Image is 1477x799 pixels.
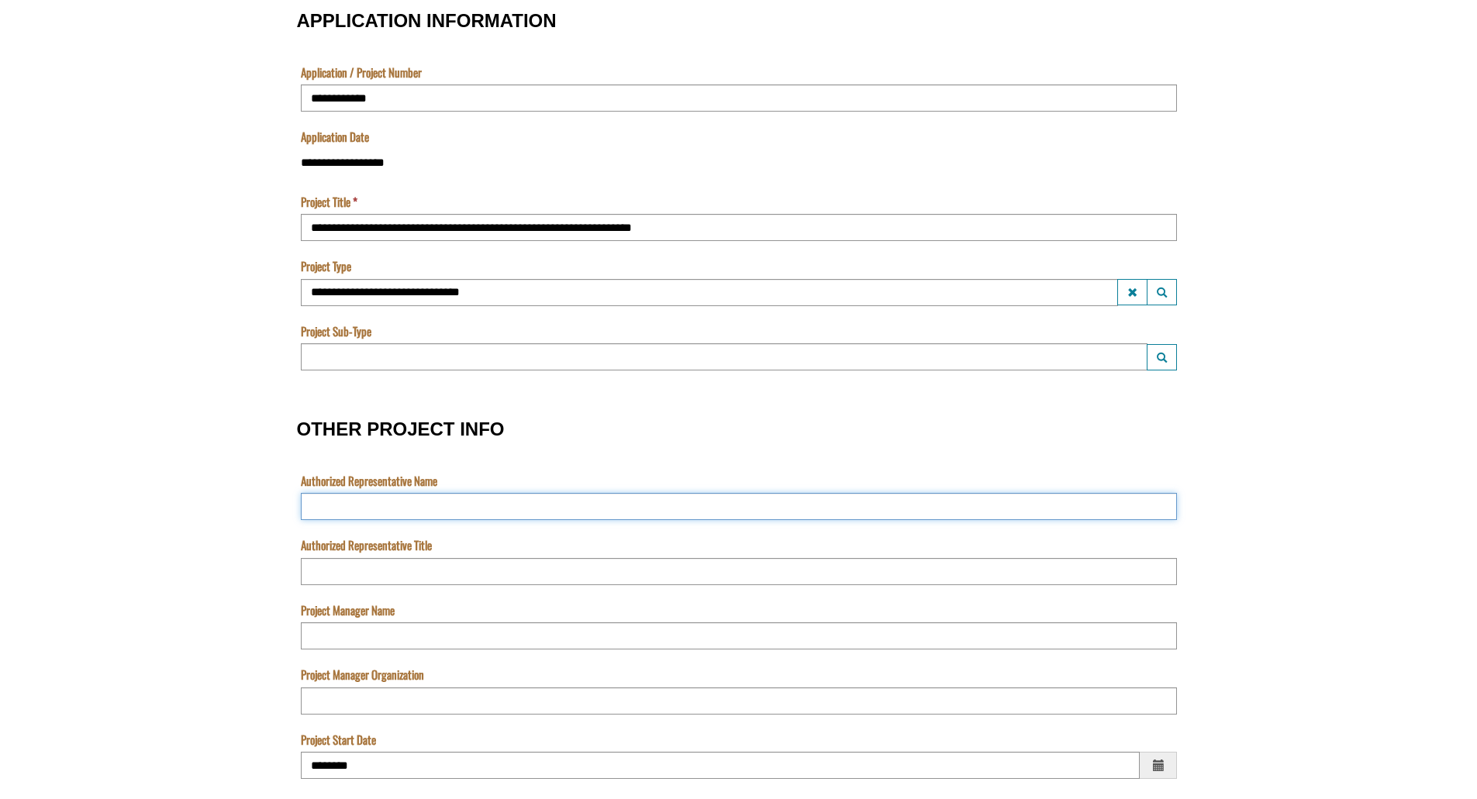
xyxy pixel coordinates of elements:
label: Application Date [301,129,369,145]
input: Name [4,85,748,112]
button: Project Sub-Type Launch lookup modal [1147,344,1177,370]
label: Authorized Representative Title [301,537,432,553]
label: Project Title [301,194,357,210]
label: Project Sub-Type [301,323,371,339]
h3: OTHER PROJECT INFO [297,419,1181,439]
label: Project Manager Name [301,602,395,618]
input: Project Title [301,214,1177,241]
label: Project Manager Organization [301,666,424,683]
h3: APPLICATION INFORMATION [297,11,1181,31]
input: Project Type [301,279,1118,306]
label: The name of the custom entity. [4,64,34,81]
span: Choose a date [1140,752,1177,779]
label: Project Start Date [301,732,376,748]
textarea: Acknowledgement [4,20,748,96]
button: Project Type Launch lookup modal [1147,279,1177,305]
input: Project Sub-Type [301,343,1147,370]
label: Submissions Due Date [4,129,97,146]
button: Project Type Clear lookup field [1117,279,1147,305]
label: Project Type [301,258,351,274]
input: Program is a required field. [4,20,748,47]
label: Application / Project Number [301,64,422,81]
label: Authorized Representative Name [301,473,437,489]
